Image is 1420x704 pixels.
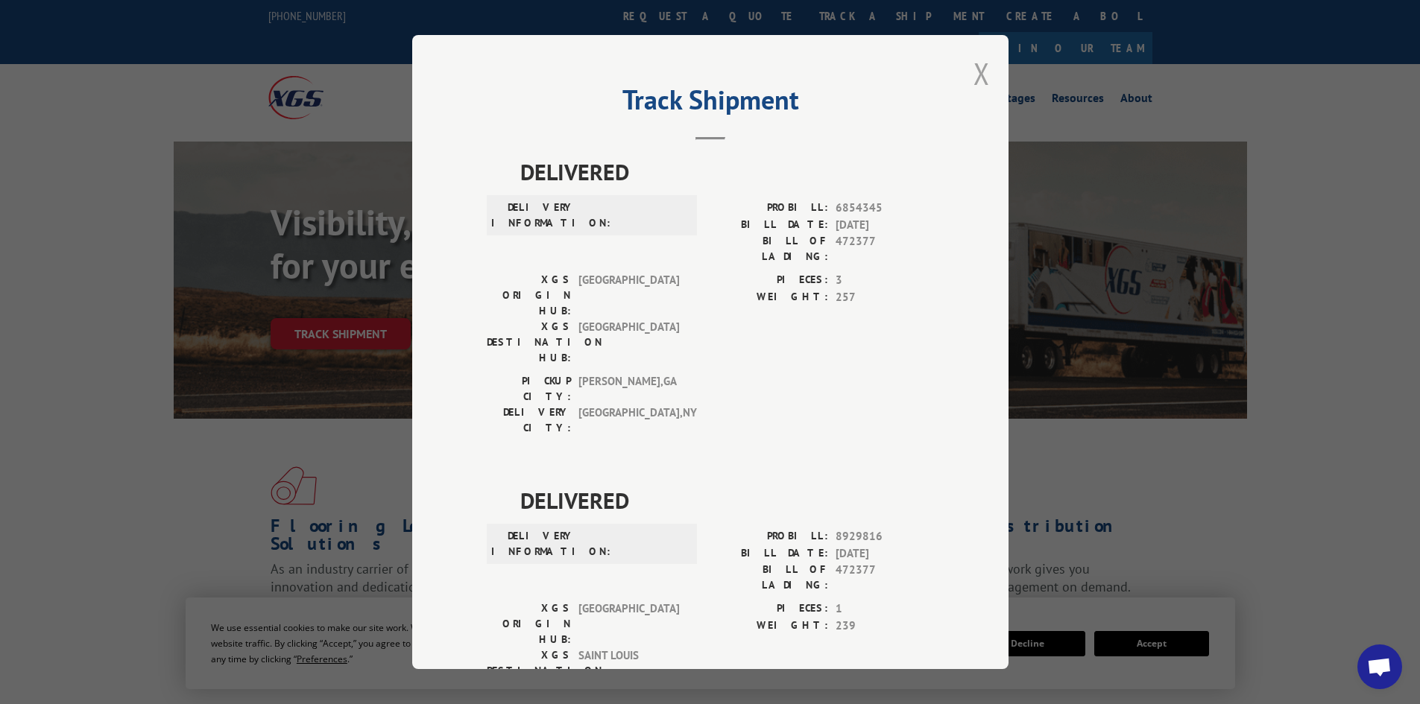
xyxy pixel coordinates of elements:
[487,89,934,118] h2: Track Shipment
[710,562,828,593] label: BILL OF LADING:
[578,647,679,694] span: SAINT LOUIS
[487,319,571,366] label: XGS DESTINATION HUB:
[836,618,934,635] span: 239
[487,600,571,647] label: XGS ORIGIN HUB:
[710,272,828,289] label: PIECES:
[1357,644,1402,689] div: Open chat
[836,528,934,545] span: 8929816
[836,545,934,562] span: [DATE]
[836,289,934,306] span: 257
[836,233,934,264] span: 472377
[491,200,575,231] label: DELIVERY INFORMATION:
[487,373,571,405] label: PICKUP CITY:
[974,54,990,93] button: Close modal
[710,618,828,635] label: WEIGHT:
[836,200,934,217] span: 6854345
[836,272,934,289] span: 3
[710,289,828,306] label: WEIGHT:
[520,483,934,517] span: DELIVERED
[487,405,571,436] label: DELIVERY CITY:
[710,528,828,545] label: PROBILL:
[578,373,679,405] span: [PERSON_NAME] , GA
[578,319,679,366] span: [GEOGRAPHIC_DATA]
[487,647,571,694] label: XGS DESTINATION HUB:
[710,217,828,234] label: BILL DATE:
[487,272,571,319] label: XGS ORIGIN HUB:
[710,545,828,562] label: BILL DATE:
[491,528,575,559] label: DELIVERY INFORMATION:
[578,600,679,647] span: [GEOGRAPHIC_DATA]
[578,405,679,436] span: [GEOGRAPHIC_DATA] , NY
[710,233,828,264] label: BILL OF LADING:
[710,200,828,217] label: PROBILL:
[836,600,934,618] span: 1
[836,217,934,234] span: [DATE]
[836,562,934,593] span: 472377
[710,600,828,618] label: PIECES:
[578,272,679,319] span: [GEOGRAPHIC_DATA]
[520,155,934,188] span: DELIVERED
